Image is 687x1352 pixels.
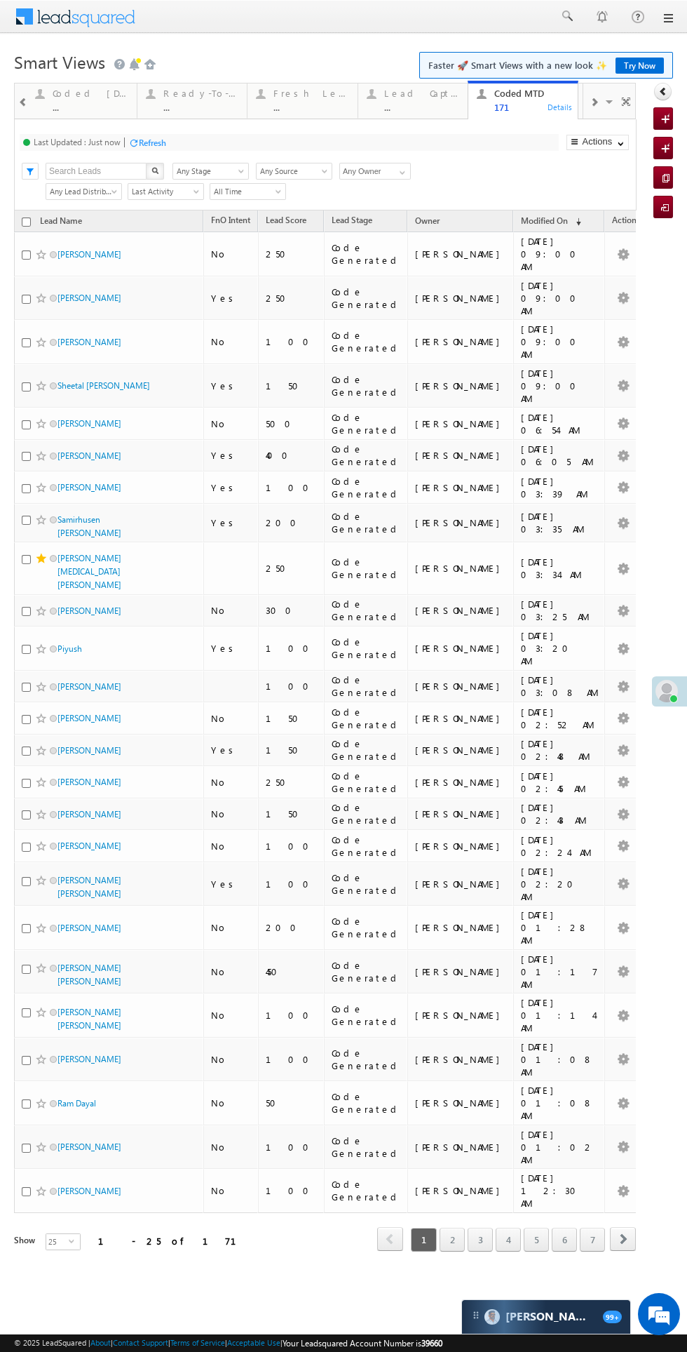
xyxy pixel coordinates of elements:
[332,411,402,436] div: Code Generated
[521,510,598,535] div: [DATE] 03:35 AM
[211,965,252,978] div: No
[211,642,252,655] div: Yes
[57,450,121,461] a: [PERSON_NAME]
[415,1009,507,1022] div: [PERSON_NAME]
[57,713,121,723] a: [PERSON_NAME]
[415,965,507,978] div: [PERSON_NAME]
[259,213,313,231] a: Lead Score
[415,878,507,890] div: [PERSON_NAME]
[57,293,121,303] a: [PERSON_NAME]
[57,605,121,616] a: [PERSON_NAME]
[53,88,128,99] div: Coded [DATE]
[415,808,507,820] div: [PERSON_NAME]
[172,163,249,180] a: Any Stage
[211,776,252,789] div: No
[358,83,469,119] a: Lead Capture [DATE]...
[521,323,598,361] div: [DATE] 09:00 AM
[521,556,598,581] div: [DATE] 03:34 AM
[468,1228,493,1252] a: 3
[22,217,31,227] input: Check all records
[57,337,121,347] a: [PERSON_NAME]
[266,481,318,494] div: 100
[57,418,121,429] a: [PERSON_NAME]
[603,1311,622,1323] span: 99+
[266,1097,318,1109] div: 50
[57,482,121,493] a: [PERSON_NAME]
[14,1234,34,1247] div: Show
[204,213,257,231] a: FnO Intent
[256,163,332,180] a: Any Source
[421,1338,442,1348] span: 39660
[266,744,318,756] div: 150
[163,102,239,112] div: ...
[266,516,318,529] div: 200
[266,878,318,890] div: 100
[377,1229,403,1251] a: prev
[332,1003,402,1028] div: Code Generated
[14,1337,442,1350] span: © 2025 LeadSquared | | | | |
[521,443,598,468] div: [DATE] 06:05 AM
[332,510,402,535] div: Code Generated
[521,996,598,1034] div: [DATE] 01:14 AM
[514,213,588,231] a: Modified On (sorted descending)
[90,1338,111,1347] a: About
[57,380,150,391] a: Sheetal [PERSON_NAME]
[521,801,598,826] div: [DATE] 02:43 AM
[211,292,252,304] div: Yes
[57,875,121,899] a: [PERSON_NAME] [PERSON_NAME]
[211,1053,252,1066] div: No
[128,185,199,198] span: Last Activity
[332,598,402,623] div: Code Generated
[547,100,573,113] div: Details
[266,1184,318,1197] div: 100
[57,1054,121,1064] a: [PERSON_NAME]
[211,335,252,348] div: No
[468,81,578,120] a: Coded MTD171Details
[521,865,598,903] div: [DATE] 02:20 AM
[521,411,598,436] div: [DATE] 06:54 AM
[339,162,409,180] div: Owner Filter
[266,380,318,392] div: 150
[57,1186,121,1196] a: [PERSON_NAME]
[57,1007,121,1031] a: [PERSON_NAME] [PERSON_NAME]
[332,871,402,897] div: Code Generated
[332,241,402,267] div: Code Generated
[266,562,318,575] div: 250
[57,777,121,787] a: [PERSON_NAME]
[415,712,507,725] div: [PERSON_NAME]
[113,1338,168,1347] a: Contact Support
[570,216,581,227] span: (sorted descending)
[332,329,402,354] div: Code Generated
[332,373,402,399] div: Code Generated
[332,443,402,468] div: Code Generated
[57,841,121,851] a: [PERSON_NAME]
[461,1299,631,1334] div: carter-dragCarter[PERSON_NAME]99+
[332,215,372,225] span: Lead Stage
[266,292,318,304] div: 250
[46,182,121,200] div: Lead Distribution Filter
[266,335,318,348] div: 100
[211,712,252,725] div: No
[428,58,664,72] span: Faster 🚀 Smart Views with a new look ✨
[521,1172,598,1210] div: [DATE] 12:30 AM
[494,88,569,99] div: Coded MTD
[377,1227,403,1251] span: prev
[521,629,598,667] div: [DATE] 03:20 AM
[415,921,507,934] div: [PERSON_NAME]
[266,642,318,655] div: 100
[521,770,598,795] div: [DATE] 02:45 AM
[273,88,349,99] div: Fresh Leads
[273,102,349,112] div: ...
[521,598,598,623] div: [DATE] 03:25 AM
[566,135,629,150] button: Actions
[128,183,204,200] a: Last Activity
[496,1228,521,1252] a: 4
[521,953,598,991] div: [DATE] 01:17 AM
[440,1228,465,1252] a: 2
[266,965,318,978] div: 450
[494,102,569,112] div: 171
[415,840,507,852] div: [PERSON_NAME]
[57,249,121,260] a: [PERSON_NAME]
[521,1128,598,1166] div: [DATE] 01:02 AM
[211,1009,252,1022] div: No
